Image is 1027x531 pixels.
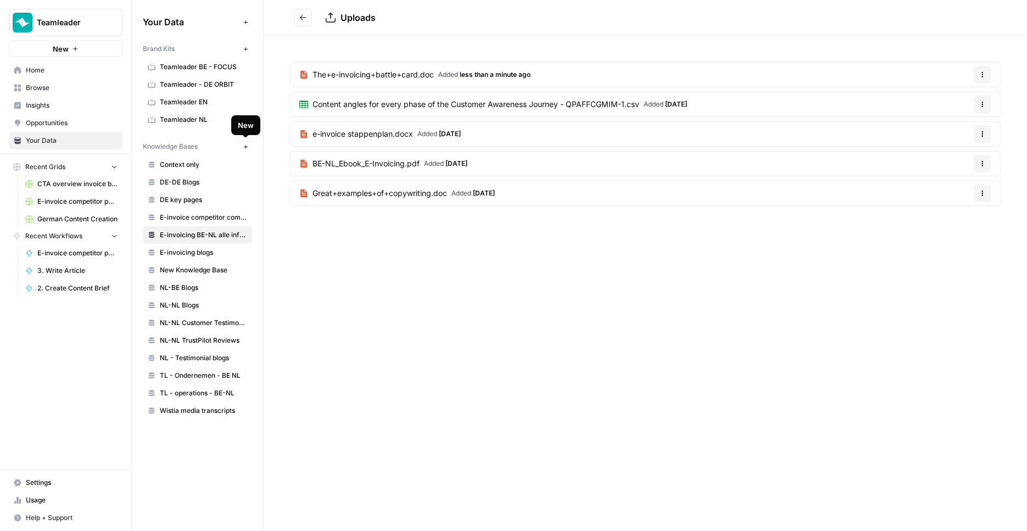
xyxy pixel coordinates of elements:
a: E-invoice competitor pages Grid [20,193,122,210]
a: The+e-invoicing+battle+card.docAdded less than a minute ago [291,63,539,87]
span: Teamleader NL [160,115,247,125]
span: BE-NL_Ebook_E-Invoicing.pdf [312,158,420,169]
span: NL - Testimonial blogs [160,353,247,363]
span: 3. Write Article [37,266,118,276]
a: Teamleader BE - FOCUS [143,58,252,76]
a: Settings [9,474,122,491]
span: TL - operations - BE-NL [160,388,247,398]
a: CTA overview invoice blogs TL [20,175,122,193]
a: German Content Creation [20,210,122,228]
span: Home [26,65,118,75]
button: Help + Support [9,509,122,527]
span: e-invoice stappenplan.docx [312,128,413,139]
img: Teamleader Logo [13,13,32,32]
a: NL-NL Blogs [143,297,252,314]
span: Wistia media transcripts [160,406,247,416]
a: Your Data [9,132,122,149]
span: Great+examples+of+copywriting.doc [312,188,447,199]
span: NL-NL Customer Testimonials [160,318,247,328]
a: Great+examples+of+copywriting.docAdded [DATE] [291,181,504,205]
a: E-invoice competitor pages [20,244,122,262]
a: Teamleader - DE ORBIT [143,76,252,93]
a: Teamleader NL [143,111,252,128]
span: DE-DE Blogs [160,177,247,187]
a: Browse [9,79,122,97]
span: E-invoice competitor pages Grid [37,197,118,206]
a: 3. Write Article [20,262,122,280]
span: Teamleader EN [160,97,247,107]
span: Your Data [26,136,118,146]
a: NL-BE Blogs [143,279,252,297]
span: Added [424,159,467,169]
a: Content angles for every phase of the Customer Awareness Journey - QPAFFCGMIM-1.csvAdded [DATE] [291,92,696,116]
span: Help + Support [26,513,118,523]
a: NL - Testimonial blogs [143,349,252,367]
a: E-invoicing blogs [143,244,252,261]
a: TL - Ondernemen - BE NL [143,367,252,384]
button: Workspace: Teamleader [9,9,122,36]
span: less than a minute ago [460,70,531,79]
span: New Knowledge Base [160,265,247,275]
span: [DATE] [473,189,495,197]
span: Teamleader [37,17,103,28]
a: DE key pages [143,191,252,209]
a: E-invoice competitor comparison [143,209,252,226]
span: Usage [26,495,118,505]
a: Context only [143,156,252,174]
span: DE key pages [160,195,247,205]
a: DE-DE Blogs [143,174,252,191]
span: 2. Create Content Brief [37,283,118,293]
button: New [9,41,122,57]
a: BE-NL_Ebook_E-Invoicing.pdfAdded [DATE] [291,152,476,176]
span: NL-NL Blogs [160,300,247,310]
a: E-invoicing BE-NL alle informatie [143,226,252,244]
span: The+e-invoicing+battle+card.doc [312,69,434,80]
span: Teamleader BE - FOCUS [160,62,247,72]
span: E-invoice competitor pages [37,248,118,258]
span: [DATE] [665,100,687,108]
span: Added [451,188,495,198]
a: NL-NL TrustPilot Reviews [143,332,252,349]
span: Added [417,129,461,139]
span: CTA overview invoice blogs TL [37,179,118,189]
span: NL-NL TrustPilot Reviews [160,336,247,345]
span: E-invoicing BE-NL alle informatie [160,230,247,240]
a: Opportunities [9,114,122,132]
a: e-invoice stappenplan.docxAdded [DATE] [291,122,470,146]
span: Content angles for every phase of the Customer Awareness Journey - QPAFFCGMIM-1.csv [312,99,639,110]
span: Recent Grids [25,162,65,172]
a: Insights [9,97,122,114]
span: Teamleader - DE ORBIT [160,80,247,90]
a: Home [9,62,122,79]
a: Usage [9,491,122,509]
span: New [53,43,69,54]
a: 2. Create Content Brief [20,280,122,297]
button: Go back [294,9,312,26]
span: Settings [26,478,118,488]
span: Knowledge Bases [143,142,198,152]
span: Brand Kits [143,44,175,54]
span: NL-BE Blogs [160,283,247,293]
div: New [238,120,254,131]
span: Recent Workflows [25,231,82,241]
a: Wistia media transcripts [143,402,252,420]
span: TL - Ondernemen - BE NL [160,371,247,381]
a: New Knowledge Base [143,261,252,279]
span: Opportunities [26,118,118,128]
span: E-invoice competitor comparison [160,213,247,222]
span: Added [644,99,687,109]
span: [DATE] [445,159,467,167]
span: German Content Creation [37,214,118,224]
button: Recent Grids [9,159,122,175]
span: Insights [26,100,118,110]
span: Added [438,70,531,80]
button: Recent Workflows [9,228,122,244]
a: NL-NL Customer Testimonials [143,314,252,332]
span: Your Data [143,15,239,29]
a: TL - operations - BE-NL [143,384,252,402]
a: Teamleader EN [143,93,252,111]
span: [DATE] [439,130,461,138]
span: Context only [160,160,247,170]
span: Browse [26,83,118,93]
span: Uploads [341,12,376,23]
